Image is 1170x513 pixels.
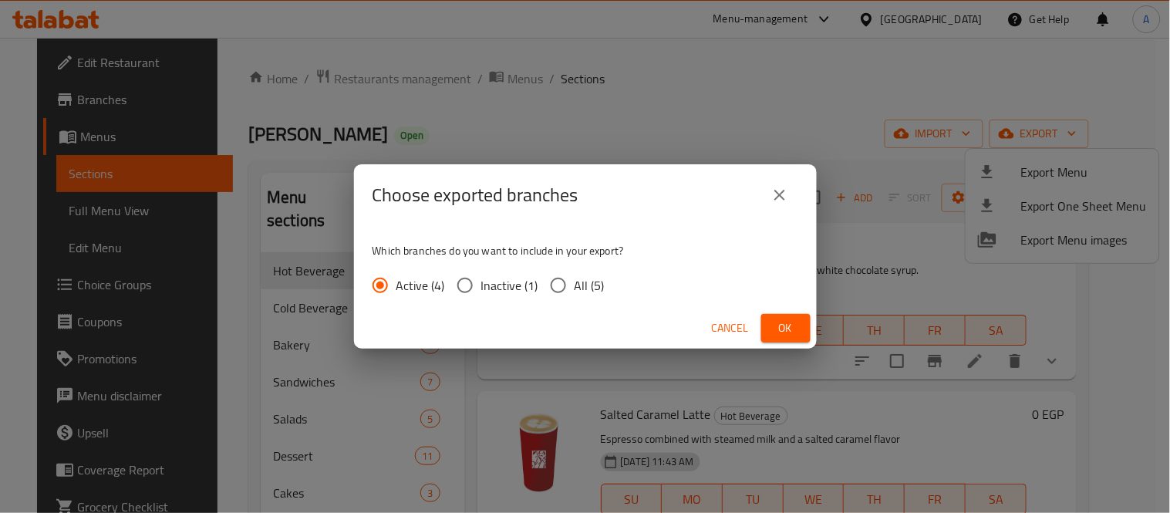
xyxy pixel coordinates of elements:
button: Cancel [706,314,755,343]
button: close [761,177,798,214]
span: All (5) [575,276,605,295]
span: Inactive (1) [481,276,538,295]
span: Ok [774,319,798,338]
h2: Choose exported branches [373,183,578,208]
span: Cancel [712,319,749,338]
p: Which branches do you want to include in your export? [373,243,798,258]
span: Active (4) [396,276,445,295]
button: Ok [761,314,811,343]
